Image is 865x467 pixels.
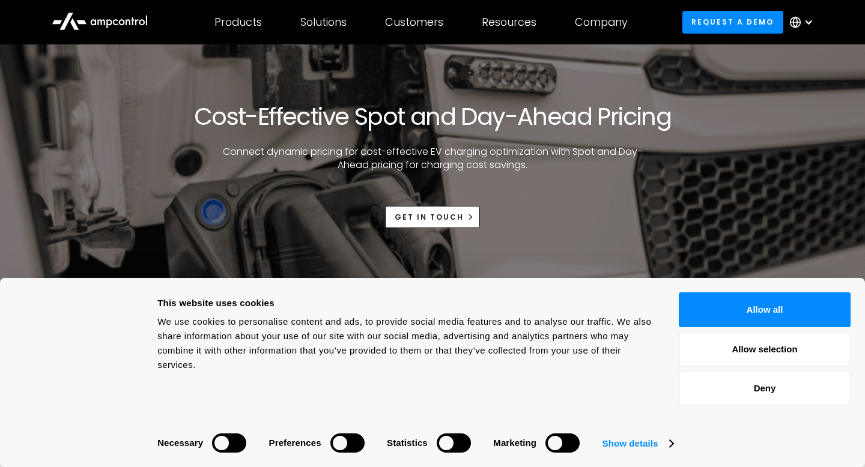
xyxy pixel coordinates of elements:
div: Customers [385,16,443,29]
div: Solutions [300,16,347,29]
button: Allow all [679,292,851,327]
div: This website uses cookies [157,296,652,310]
strong: Marketing [493,438,536,448]
div: Resources [482,16,536,29]
button: Allow selection [679,332,851,367]
div: Get in touch [395,212,464,223]
button: Deny [679,371,851,406]
div: Products [214,16,262,29]
h1: Cost-Effective Spot and Day-Ahead Pricing [194,102,671,131]
div: Company [575,16,628,29]
a: Request a demo [682,11,783,33]
strong: Statistics [387,438,428,448]
a: Show details [602,435,673,453]
strong: Necessary [157,438,203,448]
a: Get in touch [385,206,480,228]
strong: Preferences [269,438,321,448]
p: Connect dynamic pricing for cost-effective EV charging optimization with Spot and Day-Ahead prici... [213,145,652,172]
div: We use cookies to personalise content and ads, to provide social media features and to analyse ou... [157,315,652,372]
